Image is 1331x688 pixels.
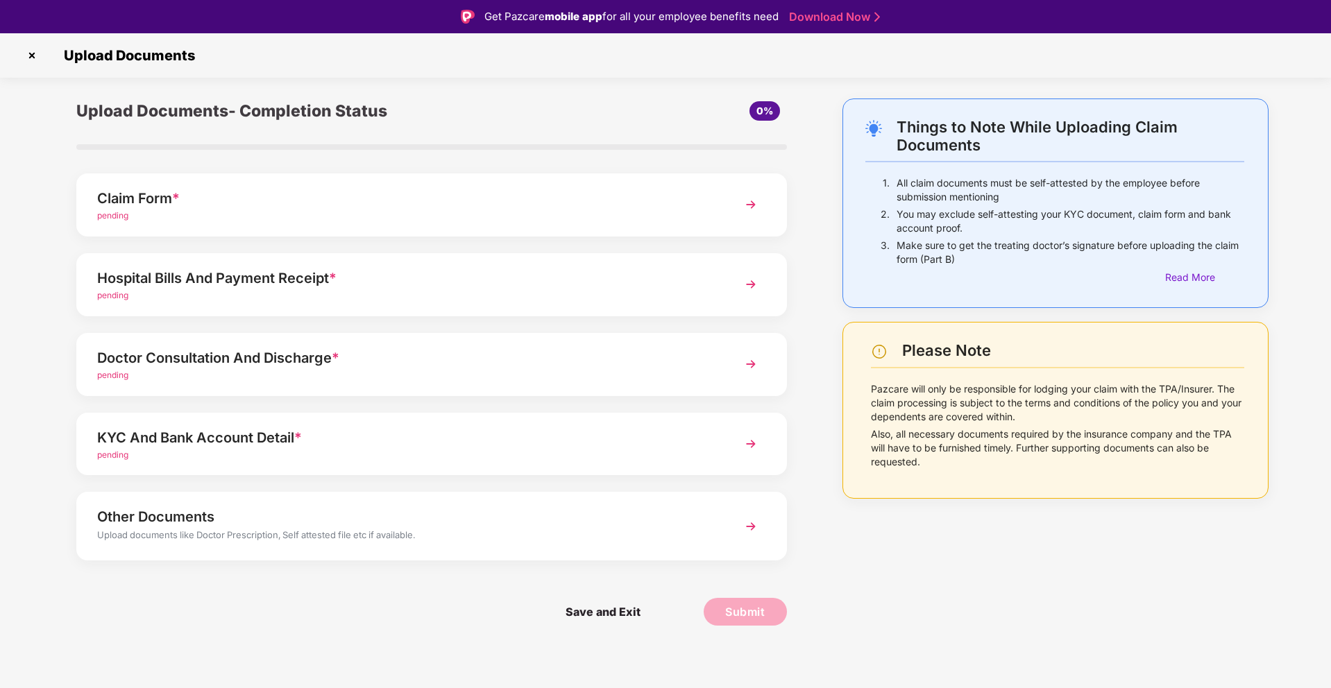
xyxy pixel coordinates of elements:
[874,10,880,24] img: Stroke
[97,290,128,300] span: pending
[1165,270,1244,285] div: Read More
[897,239,1244,266] p: Make sure to get the treating doctor’s signature before uploading the claim form (Part B)
[97,506,710,528] div: Other Documents
[738,192,763,217] img: svg+xml;base64,PHN2ZyBpZD0iTmV4dCIgeG1sbnM9Imh0dHA6Ly93d3cudzMub3JnLzIwMDAvc3ZnIiB3aWR0aD0iMzYiIG...
[738,352,763,377] img: svg+xml;base64,PHN2ZyBpZD0iTmV4dCIgeG1sbnM9Imh0dHA6Ly93d3cudzMub3JnLzIwMDAvc3ZnIiB3aWR0aD0iMzYiIG...
[883,176,890,204] p: 1.
[871,382,1244,424] p: Pazcare will only be responsible for lodging your claim with the TPA/Insurer. The claim processin...
[97,427,710,449] div: KYC And Bank Account Detail
[789,10,876,24] a: Download Now
[552,598,654,626] span: Save and Exit
[545,10,602,23] strong: mobile app
[738,514,763,539] img: svg+xml;base64,PHN2ZyBpZD0iTmV4dCIgeG1sbnM9Imh0dHA6Ly93d3cudzMub3JnLzIwMDAvc3ZnIiB3aWR0aD0iMzYiIG...
[484,8,779,25] div: Get Pazcare for all your employee benefits need
[897,207,1244,235] p: You may exclude self-attesting your KYC document, claim form and bank account proof.
[97,528,710,546] div: Upload documents like Doctor Prescription, Self attested file etc if available.
[97,267,710,289] div: Hospital Bills And Payment Receipt
[871,427,1244,469] p: Also, all necessary documents required by the insurance company and the TPA will have to be furni...
[881,207,890,235] p: 2.
[881,239,890,266] p: 3.
[461,10,475,24] img: Logo
[97,210,128,221] span: pending
[871,343,888,360] img: svg+xml;base64,PHN2ZyBpZD0iV2FybmluZ18tXzI0eDI0IiBkYXRhLW5hbWU9Ildhcm5pbmcgLSAyNHgyNCIgeG1sbnM9Im...
[97,370,128,380] span: pending
[97,347,710,369] div: Doctor Consultation And Discharge
[50,47,202,64] span: Upload Documents
[738,272,763,297] img: svg+xml;base64,PHN2ZyBpZD0iTmV4dCIgeG1sbnM9Imh0dHA6Ly93d3cudzMub3JnLzIwMDAvc3ZnIiB3aWR0aD0iMzYiIG...
[897,118,1244,154] div: Things to Note While Uploading Claim Documents
[902,341,1244,360] div: Please Note
[897,176,1244,204] p: All claim documents must be self-attested by the employee before submission mentioning
[738,431,763,456] img: svg+xml;base64,PHN2ZyBpZD0iTmV4dCIgeG1sbnM9Imh0dHA6Ly93d3cudzMub3JnLzIwMDAvc3ZnIiB3aWR0aD0iMzYiIG...
[756,105,773,117] span: 0%
[76,98,550,123] div: Upload Documents- Completion Status
[97,187,710,209] div: Claim Form
[21,44,43,67] img: svg+xml;base64,PHN2ZyBpZD0iQ3Jvc3MtMzJ4MzIiIHhtbG5zPSJodHRwOi8vd3d3LnczLm9yZy8yMDAwL3N2ZyIgd2lkdG...
[97,449,128,460] span: pending
[704,598,787,626] button: Submit
[865,120,882,137] img: svg+xml;base64,PHN2ZyB4bWxucz0iaHR0cDovL3d3dy53My5vcmcvMjAwMC9zdmciIHdpZHRoPSIyNC4wOTMiIGhlaWdodD...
